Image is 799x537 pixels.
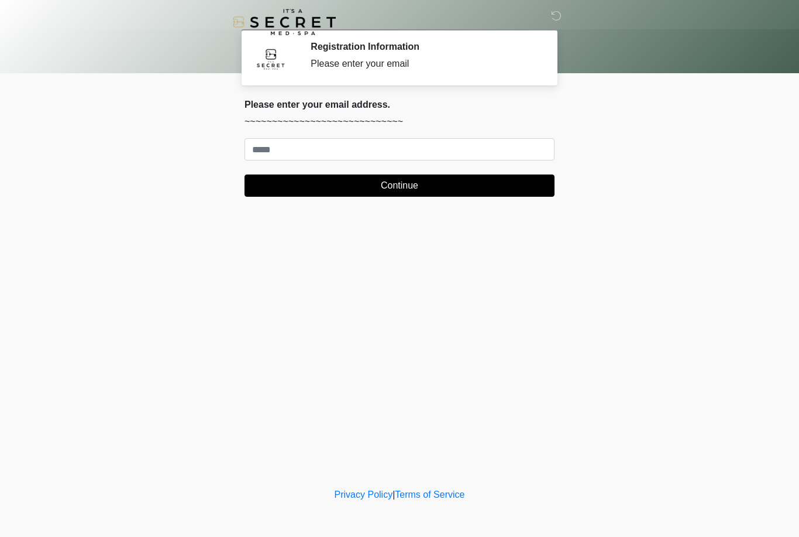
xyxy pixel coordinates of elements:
a: Terms of Service [395,490,464,500]
button: Continue [244,175,555,197]
a: Privacy Policy [335,490,393,500]
img: Agent Avatar [253,41,288,76]
h2: Please enter your email address. [244,99,555,110]
p: ~~~~~~~~~~~~~~~~~~~~~~~~~~~~~ [244,115,555,129]
img: It's A Secret Med Spa Logo [233,9,336,35]
h2: Registration Information [311,41,537,52]
div: Please enter your email [311,57,537,71]
a: | [392,490,395,500]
